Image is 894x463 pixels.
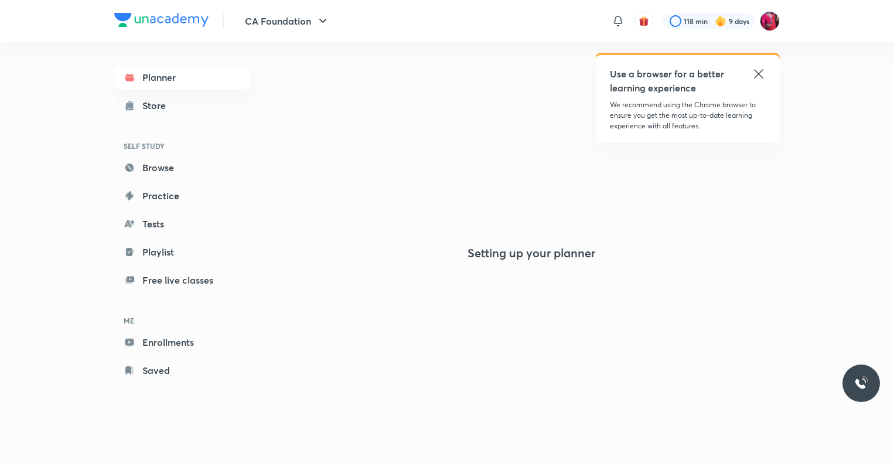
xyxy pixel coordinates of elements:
p: We recommend using the Chrome browser to ensure you get the most up-to-date learning experience w... [610,100,766,131]
a: Browse [114,156,250,179]
h4: Setting up your planner [468,246,595,260]
img: Company Logo [114,13,209,27]
img: streak [715,15,726,27]
h5: Use a browser for a better learning experience [610,67,726,95]
a: Practice [114,184,250,207]
a: Free live classes [114,268,250,292]
img: ttu [854,376,868,390]
h6: SELF STUDY [114,136,250,156]
button: avatar [634,12,653,30]
a: Store [114,94,250,117]
div: Store [142,98,173,113]
a: Planner [114,66,250,89]
a: Saved [114,359,250,382]
a: Tests [114,212,250,236]
h6: ME [114,311,250,331]
a: Company Logo [114,13,209,30]
img: avatar [639,16,649,26]
a: Playlist [114,240,250,264]
a: Enrollments [114,331,250,354]
img: Anushka Gupta [760,11,780,31]
button: CA Foundation [238,9,337,33]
